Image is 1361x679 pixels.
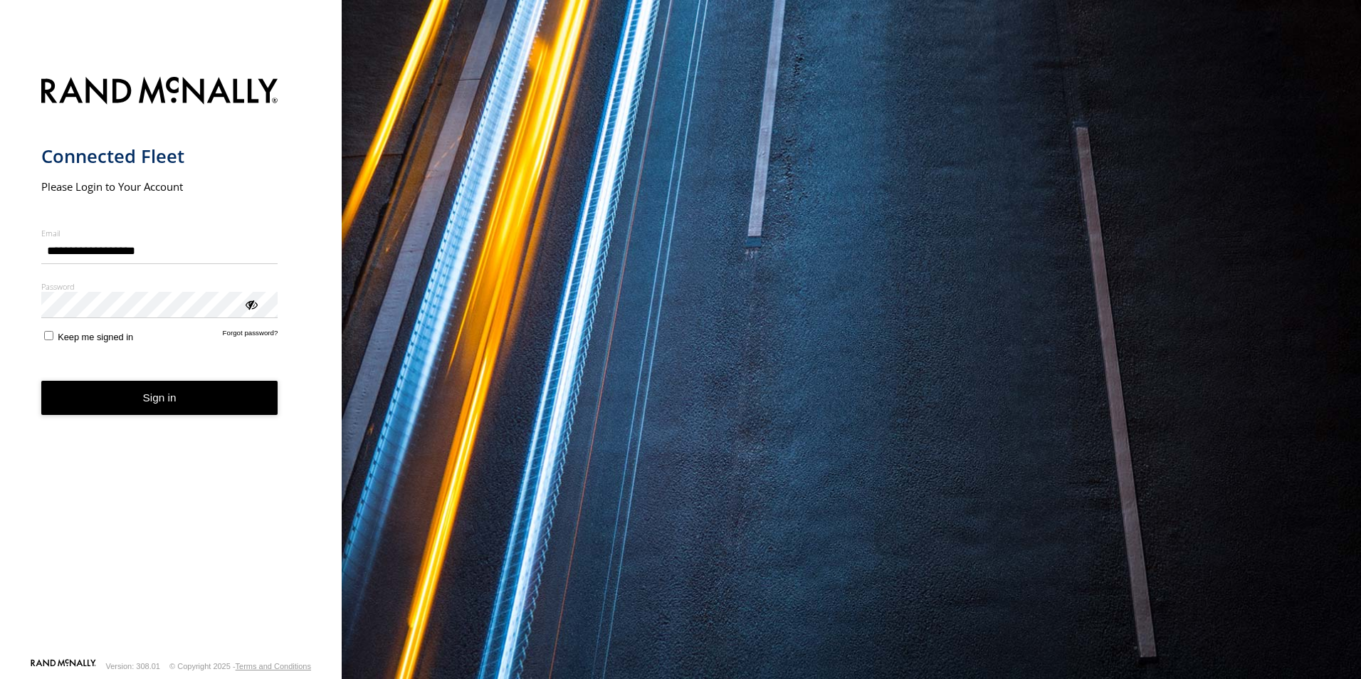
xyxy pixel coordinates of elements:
h2: Please Login to Your Account [41,179,278,194]
div: ViewPassword [243,297,258,311]
div: Version: 308.01 [106,662,160,670]
button: Sign in [41,381,278,416]
a: Visit our Website [31,659,96,673]
a: Terms and Conditions [236,662,311,670]
h1: Connected Fleet [41,144,278,168]
div: © Copyright 2025 - [169,662,311,670]
img: Rand McNally [41,74,278,110]
a: Forgot password? [223,329,278,342]
label: Password [41,281,278,292]
form: main [41,68,301,658]
span: Keep me signed in [58,332,133,342]
input: Keep me signed in [44,331,53,340]
label: Email [41,228,278,238]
